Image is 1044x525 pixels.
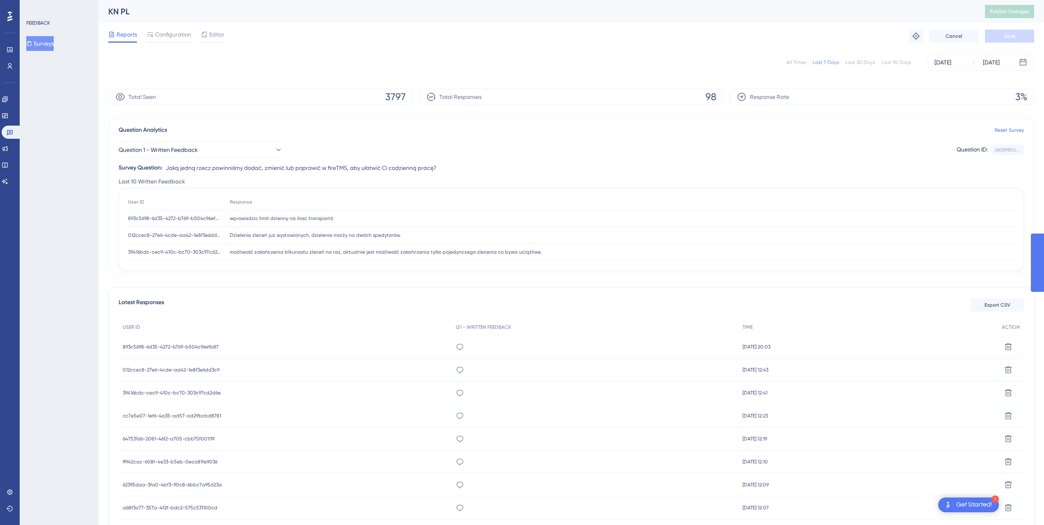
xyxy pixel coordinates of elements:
div: Question ID: [957,144,988,155]
span: [DATE] 12:09 [742,481,769,488]
span: ACTION [1002,324,1020,330]
span: [DATE] 20:03 [742,344,770,350]
span: cc7e5e07-1ef6-4a35-ad57-ad29bcbd8781 [123,413,221,419]
span: Configuration [155,30,191,39]
span: Cancel [946,33,962,39]
div: Last 90 Days [882,59,911,66]
span: 893c5698-6d35-4272-b769-b504c96efb87 [123,344,219,350]
span: Total Seen [128,92,156,102]
span: możliwość zakończenia kilkunastu zleceń na raz, aktualnie jest możliwość zakończenia tylko pojedy... [230,249,542,255]
span: [DATE] 12:19 [742,436,767,442]
button: Question 1 - Written Feedback [119,142,283,158]
span: TIME [742,324,753,330]
span: Response [230,199,252,205]
span: Jaką jedną rzecz powinniśmy dodać, zmienić lub poprawić w fireTMS, aby ułatwić Ci codzienną pracę? [166,163,436,173]
span: Question Analytics [119,125,167,135]
button: Cancel [929,30,978,43]
span: 3% [1015,90,1027,103]
div: 1 [991,495,999,503]
span: Q1 - WRITTEN FEEDBACK [456,324,511,330]
button: Save [985,30,1034,43]
span: 39416bdc-cec9-410c-bc70-303c97cd2d6e [128,249,222,255]
span: [DATE] 12:10 [742,459,768,465]
span: [DATE] 12:41 [742,390,768,396]
span: Response Rate [750,92,789,102]
div: [DATE] [934,57,951,67]
span: 647531d6-2081-46f2-a705-cbb75f001119 [123,436,215,442]
span: 3797 [385,90,406,103]
div: Last 7 Days [813,59,839,66]
span: Question 1 - Written Feedback [119,145,198,155]
div: Survey Question: [119,163,162,173]
a: Reset Survey [995,127,1024,133]
span: [DATE] 12:07 [742,504,769,511]
span: Last 10 Written Feedback [119,177,185,187]
iframe: UserGuiding AI Assistant Launcher [1010,493,1034,517]
div: FEEDBACK [26,20,50,26]
button: Surveys [26,36,54,51]
span: Latest Responses [119,298,164,312]
span: 893c5698-6d35-4272-b769-b504c96efb87 [128,215,222,222]
div: All Times [786,59,806,66]
button: Publish Changes [985,5,1034,18]
span: ff942cac-608f-4e33-b5eb-0eca81fe9036 [123,459,217,465]
div: KN PL [108,6,964,17]
img: launcher-image-alternative-text [943,500,953,510]
span: 012ccec8-27e6-4cde-aa42-1e8f3e6dd3c9 [123,367,219,373]
span: wprowadzic limit dzienny na ilosc transportó [230,215,333,222]
div: Last 30 Days [845,59,875,66]
span: 98 [706,90,716,103]
span: [DATE] 12:43 [742,367,768,373]
span: [DATE] 12:23 [742,413,768,419]
button: Export CSV [971,298,1024,312]
span: Editor [209,30,224,39]
span: 39416bdc-cec9-410c-bc70-303c97cd2d6e [123,390,221,396]
div: Open Get Started! checklist, remaining modules: 1 [938,497,999,512]
div: 2608f80c... [995,147,1020,153]
span: Total Responses [439,92,482,102]
span: 012ccec8-27e6-4cde-aa42-1e8f3e6dd3c9 [128,232,222,238]
div: [DATE] [983,57,1000,67]
span: Reports [117,30,137,39]
span: a68f3a77-357a-4f2f-bdc2-575c531100cd [123,504,217,511]
span: USER ID [123,324,140,330]
span: Dzielenie zleceń już wystawionych, dzielenie marży na dwóch spedytorów. [230,232,401,238]
span: Export CSV [985,302,1010,308]
div: Get Started! [956,500,992,509]
span: Publish Changes [990,8,1029,15]
span: Save [1004,33,1015,39]
span: 62395daa-3fa0-4bf3-90c8-6bbc7a95d23a [123,481,222,488]
span: User ID [128,199,144,205]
